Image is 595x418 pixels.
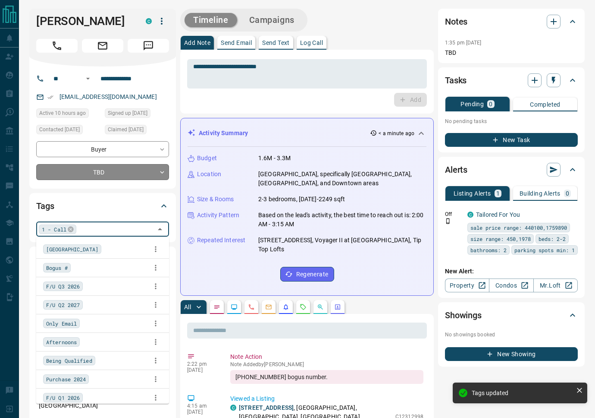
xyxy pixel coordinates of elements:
span: Call [36,39,78,53]
h2: Notes [445,15,467,28]
p: < a minute ago [379,130,414,137]
p: [GEOGRAPHIC_DATA], specifically [GEOGRAPHIC_DATA], [GEOGRAPHIC_DATA], and Downtown areas [258,170,426,188]
p: Building Alerts [520,190,561,196]
p: 1 [496,190,500,196]
p: Budget [197,154,217,163]
h2: Tasks [445,73,467,87]
p: 2-3 bedrooms, [DATE]-2249 sqft [258,195,345,204]
button: Regenerate [280,267,334,282]
p: 2:22 pm [187,361,217,367]
p: Location [197,170,221,179]
svg: Opportunities [317,304,324,310]
p: Size & Rooms [197,195,234,204]
p: 4:15 am [187,403,217,409]
span: Only Email [46,319,77,328]
p: Note Action [230,352,423,361]
div: Wed Aug 13 2025 [36,108,100,120]
div: [PHONE_NUMBER] bogus number. [230,370,423,384]
a: Mr.Loft [533,279,578,292]
p: Add Note [184,40,210,46]
p: [DATE] [187,409,217,415]
div: Sat Aug 02 2025 [105,125,169,137]
p: Activity Summary [199,129,248,138]
div: TBD [36,164,169,180]
button: Timeline [185,13,237,27]
p: Log Call [300,40,323,46]
span: F/U Q2 2027 [46,301,80,309]
p: Based on the lead's activity, the best time to reach out is: 2:00 AM - 3:15 AM [258,211,426,229]
div: condos.ca [230,405,236,411]
span: F/U Q3 2026 [46,282,80,291]
span: Contacted [DATE] [39,125,80,134]
div: 1 - Call [39,225,76,234]
span: Purchase 2024 [46,375,86,383]
span: size range: 450,1978 [470,234,531,243]
span: Afternoons [46,338,77,346]
span: beds: 2-2 [539,234,566,243]
div: Tasks [445,70,578,91]
svg: Agent Actions [334,304,341,310]
svg: Lead Browsing Activity [231,304,238,310]
a: Tailored For You [476,211,520,218]
p: Pending [460,101,484,107]
div: Tags [36,196,169,216]
h2: Alerts [445,163,467,177]
button: Campaigns [241,13,303,27]
svg: Requests [300,304,307,310]
button: Open [83,73,93,84]
a: [EMAIL_ADDRESS][DOMAIN_NAME] [60,93,157,100]
p: 0 [566,190,569,196]
div: condos.ca [467,212,473,218]
h1: [PERSON_NAME] [36,14,133,28]
p: Completed [530,101,561,108]
svg: Emails [265,304,272,310]
div: Sat Aug 02 2025 [36,125,100,137]
svg: Email Verified [47,94,53,100]
p: Send Text [262,40,290,46]
p: Off [445,210,462,218]
p: [STREET_ADDRESS], Voyager II at [GEOGRAPHIC_DATA], Tip Top Lofts [258,236,426,254]
div: Activity Summary< a minute ago [188,125,426,141]
span: 1 - Call [42,225,66,234]
p: No showings booked [445,331,578,339]
p: Send Email [221,40,252,46]
span: Bogus # [46,263,68,272]
p: All [184,304,191,310]
span: Claimed [DATE] [108,125,144,134]
p: Listing Alerts [454,190,491,196]
button: New Task [445,133,578,147]
p: 1:35 pm [DATE] [445,40,482,46]
p: 1.6M - 3.3M [258,154,291,163]
span: [GEOGRAPHIC_DATA] [46,245,98,253]
div: Showings [445,305,578,326]
div: Alerts [445,159,578,180]
span: F/U Q1 2026 [46,393,80,402]
p: No pending tasks [445,115,578,128]
p: Note Added by [PERSON_NAME] [230,361,423,367]
svg: Push Notification Only [445,218,451,224]
svg: Calls [248,304,255,310]
p: Activity Pattern [197,211,239,220]
a: [STREET_ADDRESS] [239,404,294,411]
button: Close [154,223,166,235]
span: Active 10 hours ago [39,109,86,117]
a: Property [445,279,489,292]
h2: Tags [36,199,54,213]
p: 0 [489,101,492,107]
p: Viewed a Listing [230,394,423,403]
span: bathrooms: 2 [470,246,507,254]
p: [DATE] [187,367,217,373]
svg: Notes [213,304,220,310]
a: Condos [489,279,533,292]
span: sale price range: 440100,1759890 [470,223,567,232]
div: condos.ca [146,18,152,24]
div: Notes [445,11,578,32]
p: New Alert: [445,267,578,276]
span: Message [128,39,169,53]
span: Signed up [DATE] [108,109,147,117]
h2: Showings [445,308,482,322]
span: Being Qualified [46,356,92,365]
div: Tags updated [472,389,573,396]
p: TBD [445,48,578,57]
button: New Showing [445,347,578,361]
